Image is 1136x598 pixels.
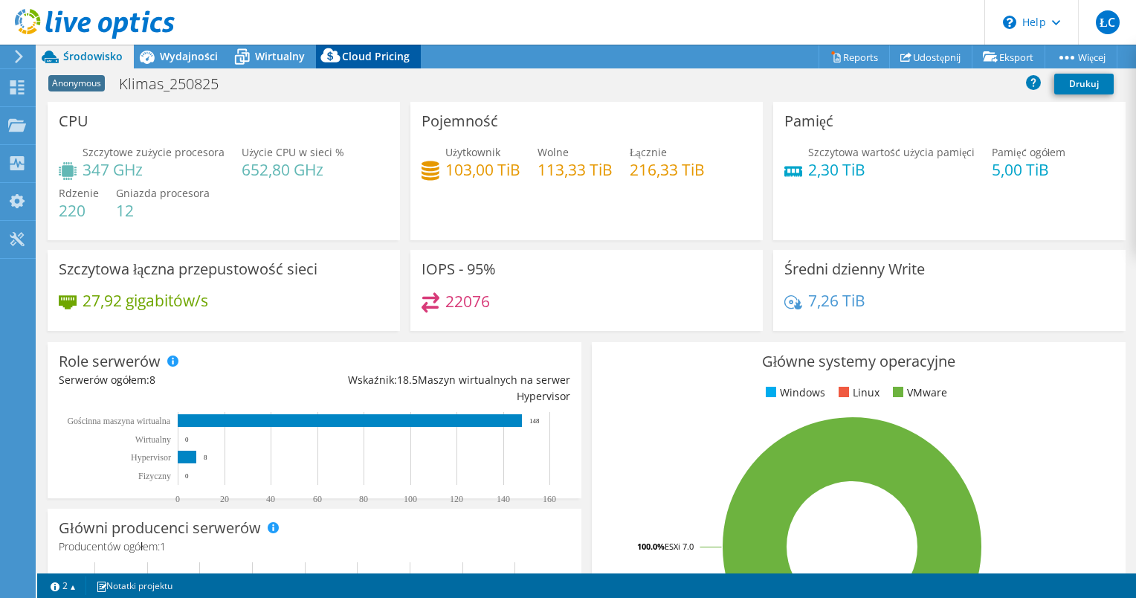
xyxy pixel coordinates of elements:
[762,385,825,401] li: Windows
[422,113,498,129] h3: Pojemność
[59,372,314,388] div: Serwerów ogółem:
[808,292,865,309] h4: 7,26 TiB
[59,186,99,200] span: Rdzenie
[59,353,161,370] h3: Role serwerów
[538,161,613,178] h4: 113,33 TiB
[59,261,317,277] h3: Szczytowa łączna przepustowość sieci
[630,161,705,178] h4: 216,33 TiB
[116,186,210,200] span: Gniazda procesora
[59,520,261,536] h3: Główni producenci serwerów
[808,145,975,159] span: Szczytowa wartość użycia pamięci
[404,494,417,504] text: 100
[359,494,368,504] text: 80
[819,45,890,68] a: Reports
[313,494,322,504] text: 60
[445,161,520,178] h4: 103,00 TiB
[85,576,183,595] a: Notatki projektu
[422,261,496,277] h3: IOPS - 95%
[603,353,1114,370] h3: Główne systemy operacyjne
[889,45,972,68] a: Udostępnij
[160,539,166,553] span: 1
[48,75,105,91] span: Anonymous
[185,472,189,480] text: 0
[445,293,490,309] h4: 22076
[59,538,570,555] h4: Producentów ogółem:
[1045,45,1117,68] a: Więcej
[135,434,171,445] text: Wirtualny
[1003,16,1016,29] svg: \n
[538,145,569,159] span: Wolne
[116,202,210,219] h4: 12
[992,161,1065,178] h4: 5,00 TiB
[67,416,170,426] text: Gościnna maszyna wirtualna
[63,49,123,63] span: Środowisko
[445,145,500,159] span: Użytkownik
[40,576,86,595] a: 2
[204,454,207,461] text: 8
[889,385,947,401] li: VMware
[784,261,925,277] h3: Średni dzienny Write
[1096,10,1120,34] span: ŁC
[83,145,225,159] span: Szczytowe zużycie procesora
[835,385,880,401] li: Linux
[665,541,694,552] tspan: ESXi 7.0
[185,436,189,443] text: 0
[220,494,229,504] text: 20
[175,494,180,504] text: 0
[529,417,540,425] text: 148
[83,292,208,309] h4: 27,92 gigabitów/s
[397,373,418,387] span: 18.5
[138,471,171,481] text: Fizyczny
[59,202,99,219] h4: 220
[242,161,344,178] h4: 652,80 GHz
[266,494,275,504] text: 40
[543,494,556,504] text: 160
[808,161,975,178] h4: 2,30 TiB
[972,45,1045,68] a: Eksport
[1054,74,1114,94] a: Drukuj
[242,145,344,159] span: Użycie CPU w sieci %
[255,49,305,63] span: Wirtualny
[160,49,218,63] span: Wydajności
[149,373,155,387] span: 8
[59,113,88,129] h3: CPU
[630,145,667,159] span: Łącznie
[83,161,225,178] h4: 347 GHz
[784,113,833,129] h3: Pamięć
[342,49,410,63] span: Cloud Pricing
[131,452,171,463] text: Hypervisor
[992,145,1065,159] span: Pamięć ogółem
[314,372,570,405] div: Wskaźnik: Maszyn wirtualnych na serwer Hypervisor
[497,494,510,504] text: 140
[450,494,463,504] text: 120
[112,76,242,92] h1: Klimas_250825
[637,541,665,552] tspan: 100.0%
